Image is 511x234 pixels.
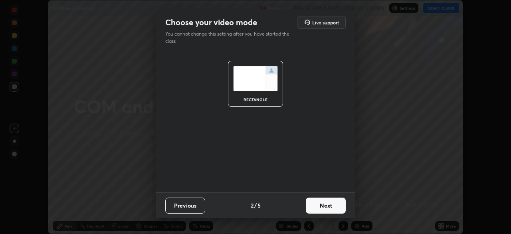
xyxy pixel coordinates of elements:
[233,66,278,91] img: normalScreenIcon.ae25ed63.svg
[257,201,261,210] h4: 5
[251,201,254,210] h4: 2
[165,17,257,28] h2: Choose your video mode
[240,98,271,102] div: rectangle
[306,198,346,214] button: Next
[165,30,295,45] p: You cannot change this setting after you have started the class
[165,198,205,214] button: Previous
[254,201,257,210] h4: /
[312,20,339,25] h5: Live support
